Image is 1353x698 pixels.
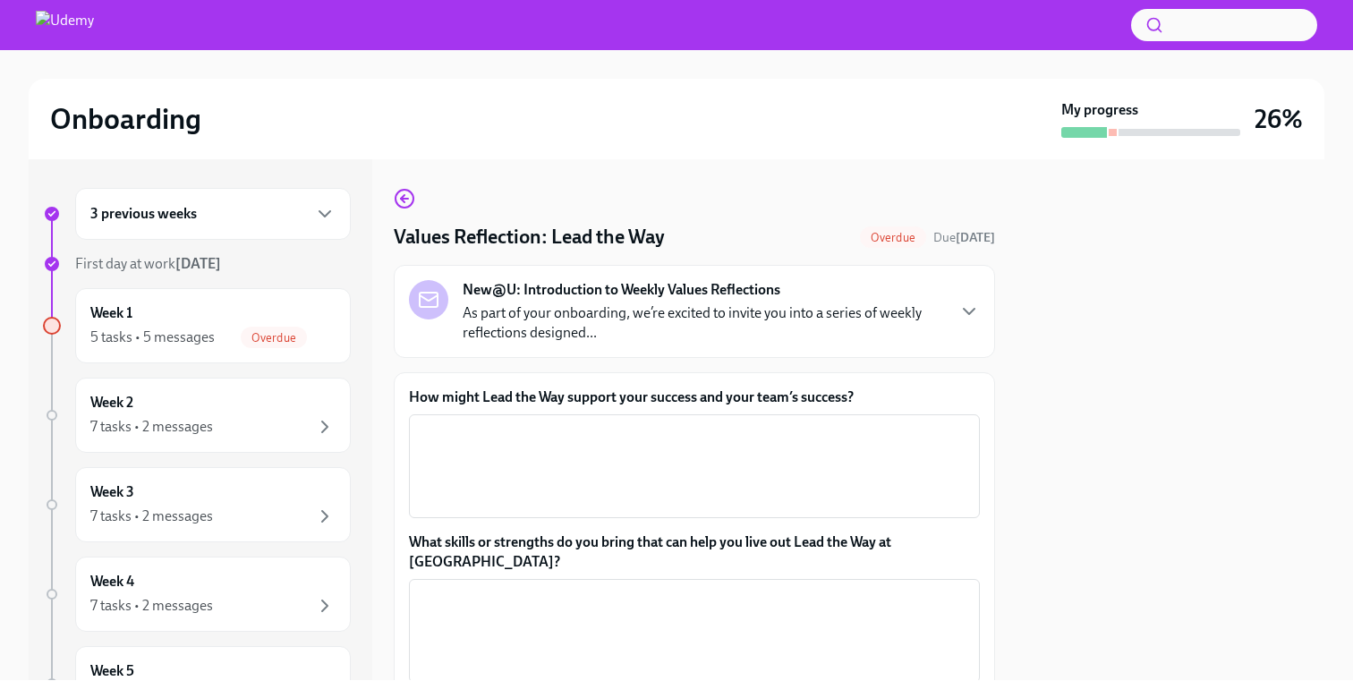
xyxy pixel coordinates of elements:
h6: Week 5 [90,661,134,681]
h2: Onboarding [50,101,201,137]
p: As part of your onboarding, we’re excited to invite you into a series of weekly reflections desig... [463,303,944,343]
span: Due [933,230,995,245]
a: First day at work[DATE] [43,254,351,274]
label: How might Lead the Way support your success and your team’s success? [409,387,980,407]
span: First day at work [75,255,221,272]
label: What skills or strengths do you bring that can help you live out Lead the Way at [GEOGRAPHIC_DATA]? [409,532,980,572]
h4: Values Reflection: Lead the Way [394,224,665,251]
h6: 3 previous weeks [90,204,197,224]
strong: [DATE] [956,230,995,245]
h6: Week 4 [90,572,134,592]
h3: 26% [1255,103,1303,135]
h6: Week 3 [90,482,134,502]
span: September 29th, 2025 04:30 [933,229,995,246]
strong: New@U: Introduction to Weekly Values Reflections [463,280,780,300]
h6: Week 1 [90,303,132,323]
h6: Week 2 [90,393,133,413]
div: 7 tasks • 2 messages [90,506,213,526]
div: 3 previous weeks [75,188,351,240]
strong: [DATE] [175,255,221,272]
a: Week 27 tasks • 2 messages [43,378,351,453]
img: Udemy [36,11,94,39]
a: Week 15 tasks • 5 messagesOverdue [43,288,351,363]
a: Week 37 tasks • 2 messages [43,467,351,542]
div: 5 tasks • 5 messages [90,328,215,347]
div: 7 tasks • 2 messages [90,417,213,437]
div: 7 tasks • 2 messages [90,596,213,616]
span: Overdue [860,231,926,244]
span: Overdue [241,331,307,345]
strong: My progress [1061,100,1138,120]
a: Week 47 tasks • 2 messages [43,557,351,632]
